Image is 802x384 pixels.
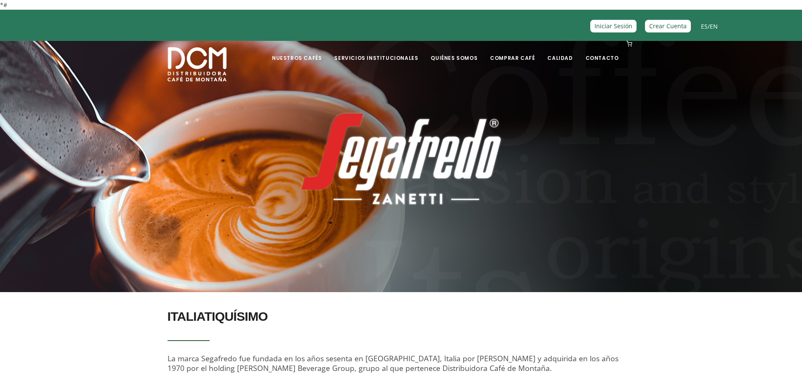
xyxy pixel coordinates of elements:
[710,22,718,30] a: EN
[267,42,327,62] a: Nuestros Cafés
[581,42,624,62] a: Contacto
[645,20,691,32] a: Crear Cuenta
[168,305,635,328] h2: ITALIATIQUÍSIMO
[329,42,423,62] a: Servicios Institucionales
[542,42,578,62] a: Calidad
[701,22,708,30] a: ES
[701,21,718,31] span: /
[485,42,540,62] a: Comprar Café
[590,20,637,32] a: Iniciar Sesión
[426,42,482,62] a: Quiénes Somos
